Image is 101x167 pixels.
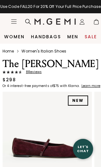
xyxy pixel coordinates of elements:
[3,70,100,74] a: 8Reviews
[21,49,66,54] a: Women's Italian Shoes
[67,34,78,39] a: Men
[4,34,25,39] a: Women
[31,34,61,39] a: Handbags
[81,84,100,88] a: Learn more
[3,77,16,83] div: $298
[3,49,14,54] a: Home
[68,96,88,106] div: NEW
[3,58,100,70] h1: The [PERSON_NAME]
[60,83,80,88] klarna-placement-style-body: with Klarna
[81,83,100,88] klarna-placement-style-cta: Learn more
[73,145,93,153] div: Let's Chat
[3,83,53,88] klarna-placement-style-body: Or 4 interest-free payments of
[11,18,17,25] button: Open site menu
[85,34,97,39] a: Sale
[34,18,76,25] img: M.Gemi
[53,83,59,88] klarna-placement-style-amount: $75
[22,70,42,74] span: 8 Review s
